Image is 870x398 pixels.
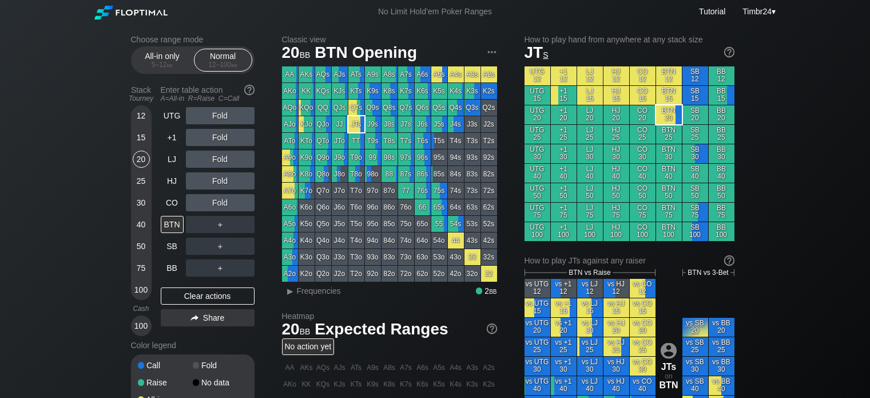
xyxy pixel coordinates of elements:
div: UTG 75 [525,203,550,222]
div: A7s [398,66,414,82]
div: BTN 30 [656,144,682,163]
div: Fold [186,172,255,190]
div: Q6s [415,100,431,116]
div: BTN 20 [656,105,682,124]
span: Timbr24 [742,7,772,16]
div: 44 [448,233,464,249]
div: HJ 30 [603,144,629,163]
div: 92s [481,149,497,165]
div: K5s [431,83,447,99]
div: JTo [332,133,348,149]
img: icon-avatar.b40e07d9.svg [661,342,677,358]
div: 74o [398,233,414,249]
div: UTG 50 [525,183,550,202]
div: CO 30 [630,144,656,163]
div: 84o [382,233,398,249]
div: SB 12 [682,66,708,85]
div: Q5o [315,216,331,232]
div: T6s [415,133,431,149]
div: 64s [448,199,464,215]
div: Normal [197,49,249,71]
div: A3s [464,66,480,82]
div: T4o [348,233,364,249]
div: 62o [415,266,431,282]
div: A7o [282,183,298,199]
div: 85s [431,166,447,182]
div: T2s [481,133,497,149]
div: J6s [415,116,431,132]
div: BTN 50 [656,183,682,202]
div: 5 – 12 [138,61,186,69]
div: BB 25 [709,125,734,144]
div: ＋ [186,259,255,277]
div: LJ 20 [577,105,603,124]
div: LJ 75 [577,203,603,222]
div: T2o [348,266,364,282]
div: 83s [464,166,480,182]
div: A9o [282,149,298,165]
div: BTN 12 [656,66,682,85]
div: 95o [365,216,381,232]
div: 32s [481,249,497,265]
div: 52o [431,266,447,282]
div: UTG 100 [525,222,550,241]
div: QJs [332,100,348,116]
div: 96o [365,199,381,215]
div: Raise [138,379,193,387]
div: K4o [299,233,315,249]
div: J4o [332,233,348,249]
div: AA [282,66,298,82]
div: 86o [382,199,398,215]
div: HJ 100 [603,222,629,241]
div: K9o [299,149,315,165]
div: UTG 15 [525,86,550,105]
div: +1 20 [551,105,577,124]
div: LJ 25 [577,125,603,144]
div: Fold [186,151,255,168]
div: CO 100 [630,222,656,241]
div: 52s [481,216,497,232]
div: Q4s [448,100,464,116]
div: Tourney [126,94,156,103]
div: CO 15 [630,86,656,105]
div: T8s [382,133,398,149]
div: CO 25 [630,125,656,144]
div: A8o [282,166,298,182]
span: bb [167,61,173,69]
div: HJ [161,172,184,190]
div: 82s [481,166,497,182]
div: SB 100 [682,222,708,241]
div: QQ [315,100,331,116]
div: HJ 12 [603,66,629,85]
div: 87s [398,166,414,182]
div: 43s [464,233,480,249]
div: K6s [415,83,431,99]
div: SB 40 [682,164,708,183]
div: KQo [299,100,315,116]
div: A3o [282,249,298,265]
div: +1 12 [551,66,577,85]
div: T9o [348,149,364,165]
div: K6o [299,199,315,215]
div: 76s [415,183,431,199]
div: HJ 75 [603,203,629,222]
div: Q6o [315,199,331,215]
div: BB [161,259,184,277]
div: LJ 15 [577,86,603,105]
div: +1 100 [551,222,577,241]
div: LJ 50 [577,183,603,202]
div: 87o [382,183,398,199]
div: SB 25 [682,125,708,144]
div: 53o [431,249,447,265]
div: HJ 50 [603,183,629,202]
div: Q9s [365,100,381,116]
div: +1 15 [551,86,577,105]
div: T3o [348,249,364,265]
div: +1 40 [551,164,577,183]
div: 40 [133,216,150,233]
div: J3o [332,249,348,265]
div: AKo [282,83,298,99]
div: Q8s [382,100,398,116]
div: 53s [464,216,480,232]
div: 25 [133,172,150,190]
